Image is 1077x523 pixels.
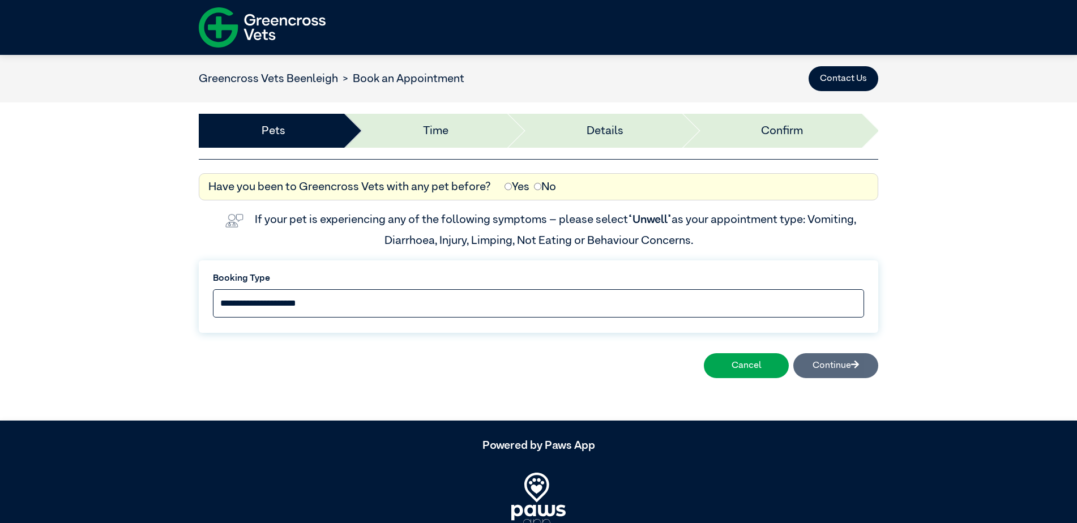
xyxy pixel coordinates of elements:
[199,3,326,52] img: f-logo
[704,353,789,378] button: Cancel
[534,178,556,195] label: No
[199,73,338,84] a: Greencross Vets Beenleigh
[255,214,858,246] label: If your pet is experiencing any of the following symptoms – please select as your appointment typ...
[534,183,541,190] input: No
[505,183,512,190] input: Yes
[262,122,285,139] a: Pets
[213,272,864,285] label: Booking Type
[505,178,529,195] label: Yes
[208,178,491,195] label: Have you been to Greencross Vets with any pet before?
[199,439,878,452] h5: Powered by Paws App
[628,214,672,225] span: “Unwell”
[809,66,878,91] button: Contact Us
[199,70,464,87] nav: breadcrumb
[221,209,248,232] img: vet
[338,70,464,87] li: Book an Appointment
